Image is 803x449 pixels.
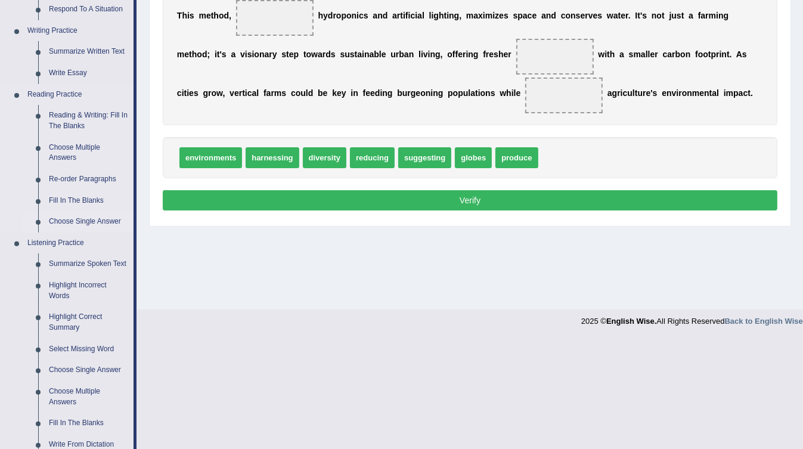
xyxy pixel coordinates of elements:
[207,49,210,59] b: ;
[245,49,247,59] b: i
[725,317,803,326] a: Back to English Wise
[428,49,430,59] b: i
[396,49,399,59] b: r
[182,88,184,98] b: i
[635,11,637,20] b: I
[44,360,134,381] a: Choose Single Answer
[532,11,537,20] b: e
[646,88,651,98] b: e
[336,11,342,20] b: o
[224,11,230,20] b: d
[402,88,408,98] b: u
[504,11,509,20] b: s
[655,49,658,59] b: r
[318,49,323,59] b: a
[383,11,388,20] b: d
[641,49,646,59] b: a
[711,49,717,59] b: p
[452,49,455,59] b: f
[511,88,514,98] b: i
[346,11,352,20] b: o
[646,49,648,59] b: l
[642,11,647,20] b: s
[259,49,265,59] b: n
[585,11,588,20] b: r
[44,275,134,306] a: Highlight Incorrect Words
[234,88,239,98] b: e
[475,88,478,98] b: t
[421,49,423,59] b: i
[415,11,417,20] b: i
[184,49,189,59] b: e
[742,49,747,59] b: s
[272,49,277,59] b: y
[177,11,182,20] b: T
[194,88,199,98] b: s
[355,49,358,59] b: t
[722,49,727,59] b: n
[333,11,336,20] b: r
[607,11,613,20] b: w
[202,49,207,59] b: d
[613,11,618,20] b: a
[216,88,222,98] b: w
[213,11,219,20] b: h
[588,11,593,20] b: v
[621,88,623,98] b: i
[430,49,436,59] b: n
[458,88,463,98] b: p
[576,11,581,20] b: s
[379,49,382,59] b: l
[514,88,516,98] b: l
[716,11,718,20] b: i
[705,11,708,20] b: r
[478,88,480,98] b: i
[400,11,403,20] b: t
[638,88,643,98] b: u
[525,78,603,113] span: Drop target
[177,49,184,59] b: m
[240,49,245,59] b: v
[516,88,521,98] b: e
[177,88,182,98] b: c
[265,49,269,59] b: a
[22,20,134,42] a: Writing Practice
[382,49,386,59] b: e
[274,88,281,98] b: m
[730,49,732,59] b: .
[485,11,492,20] b: m
[296,88,301,98] b: o
[208,88,211,98] b: r
[528,11,532,20] b: c
[662,11,665,20] b: t
[269,49,272,59] b: r
[466,49,469,59] b: i
[669,11,672,20] b: j
[311,49,318,59] b: w
[365,88,370,98] b: e
[351,88,353,98] b: i
[416,88,420,98] b: e
[342,88,346,98] b: y
[689,11,693,20] b: a
[444,11,447,20] b: t
[403,11,405,20] b: i
[340,49,345,59] b: s
[607,88,612,98] b: a
[637,11,640,20] b: t
[612,88,618,98] b: g
[231,49,235,59] b: a
[190,11,194,20] b: s
[517,11,523,20] b: p
[426,88,431,98] b: n
[491,88,495,98] b: s
[411,11,416,20] b: c
[356,11,359,20] b: i
[308,88,314,98] b: d
[643,88,646,98] b: r
[374,49,379,59] b: b
[663,49,668,59] b: c
[220,49,222,59] b: '
[610,49,615,59] b: h
[598,49,604,59] b: w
